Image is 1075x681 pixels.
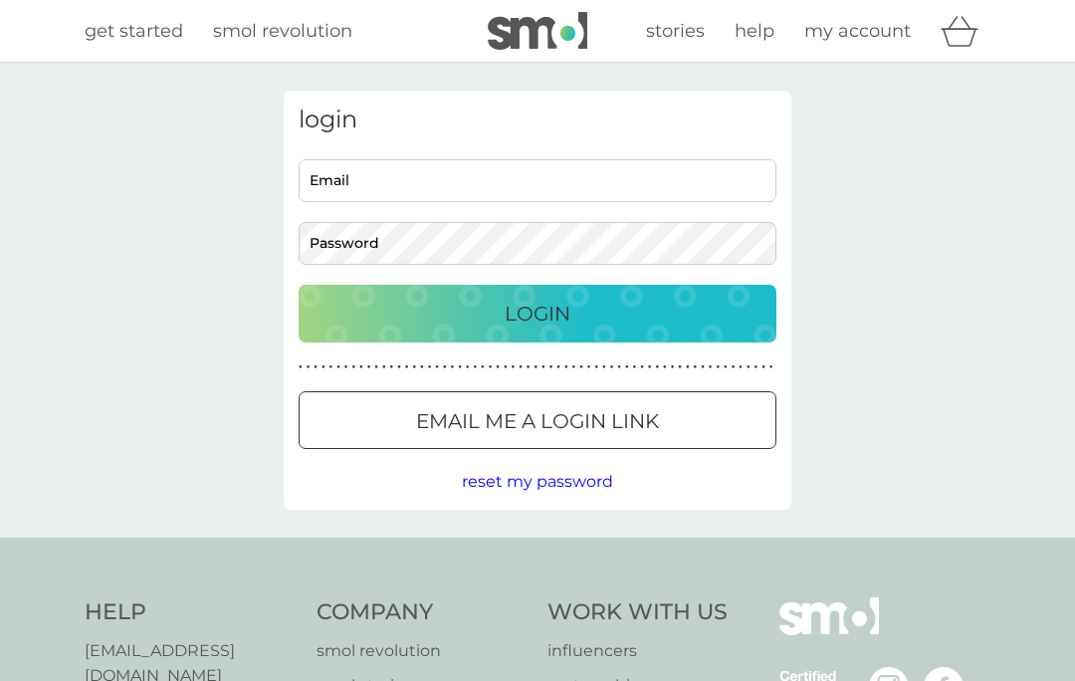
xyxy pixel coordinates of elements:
[655,362,659,372] p: ●
[420,362,424,372] p: ●
[732,362,736,372] p: ●
[435,362,439,372] p: ●
[694,362,698,372] p: ●
[564,362,568,372] p: ●
[85,597,297,628] h4: Help
[458,362,462,372] p: ●
[594,362,598,372] p: ●
[462,472,613,491] span: reset my password
[329,362,333,372] p: ●
[299,391,776,449] button: Email me a login link
[473,362,477,372] p: ●
[747,362,751,372] p: ●
[804,20,911,42] span: my account
[602,362,606,372] p: ●
[754,362,758,372] p: ●
[739,362,743,372] p: ●
[779,597,879,665] img: smol
[735,20,774,42] span: help
[579,362,583,372] p: ●
[374,362,378,372] p: ●
[701,362,705,372] p: ●
[724,362,728,372] p: ●
[671,362,675,372] p: ●
[489,362,493,372] p: ●
[351,362,355,372] p: ●
[307,362,311,372] p: ●
[587,362,591,372] p: ●
[556,362,560,372] p: ●
[505,298,570,330] p: Login
[443,362,447,372] p: ●
[663,362,667,372] p: ●
[299,285,776,342] button: Login
[382,362,386,372] p: ●
[610,362,614,372] p: ●
[412,362,416,372] p: ●
[397,362,401,372] p: ●
[466,362,470,372] p: ●
[336,362,340,372] p: ●
[519,362,523,372] p: ●
[512,362,516,372] p: ●
[625,362,629,372] p: ●
[572,362,576,372] p: ●
[504,362,508,372] p: ●
[646,20,705,42] span: stories
[481,362,485,372] p: ●
[367,362,371,372] p: ●
[405,362,409,372] p: ●
[761,362,765,372] p: ●
[547,597,728,628] h4: Work With Us
[317,597,529,628] h4: Company
[85,17,183,46] a: get started
[416,405,659,437] p: Email me a login link
[390,362,394,372] p: ●
[534,362,537,372] p: ●
[646,17,705,46] a: stories
[488,12,587,50] img: smol
[804,17,911,46] a: my account
[462,469,613,495] button: reset my password
[359,362,363,372] p: ●
[735,17,774,46] a: help
[451,362,455,372] p: ●
[769,362,773,372] p: ●
[344,362,348,372] p: ●
[633,362,637,372] p: ●
[85,20,183,42] span: get started
[428,362,432,372] p: ●
[317,638,529,664] a: smol revolution
[527,362,531,372] p: ●
[496,362,500,372] p: ●
[314,362,318,372] p: ●
[686,362,690,372] p: ●
[549,362,553,372] p: ●
[299,106,776,134] h3: login
[541,362,545,372] p: ●
[617,362,621,372] p: ●
[213,17,352,46] a: smol revolution
[213,20,352,42] span: smol revolution
[678,362,682,372] p: ●
[648,362,652,372] p: ●
[709,362,713,372] p: ●
[716,362,720,372] p: ●
[640,362,644,372] p: ●
[299,362,303,372] p: ●
[941,11,990,51] div: basket
[547,638,728,664] a: influencers
[322,362,325,372] p: ●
